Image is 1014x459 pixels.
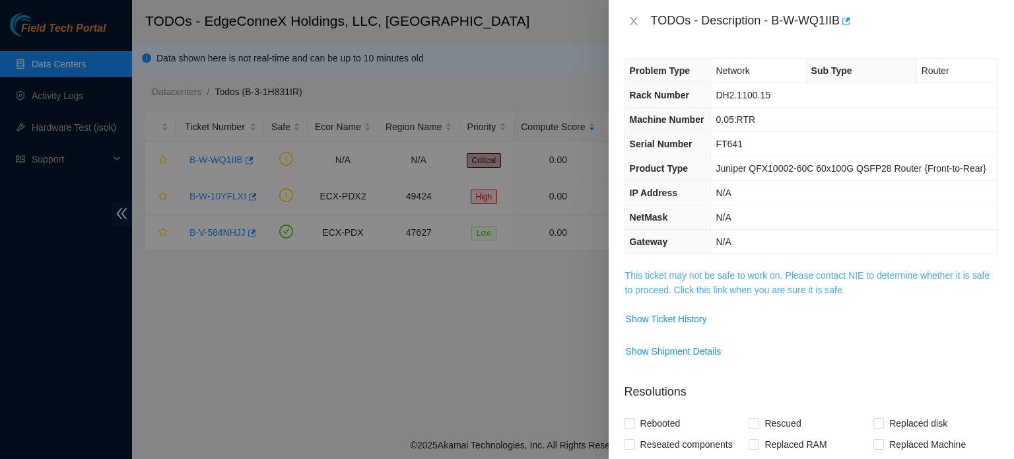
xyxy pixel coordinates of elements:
a: This ticket may not be safe to work on. Please contact NIE to determine whether it is safe to pro... [625,270,990,295]
span: Replaced disk [884,413,953,434]
div: TODOs - Description - B-W-WQ1IIB [651,11,998,32]
span: N/A [716,236,731,247]
span: Rack Number [630,90,689,100]
span: Reseated components [635,434,738,455]
span: Rescued [759,413,806,434]
span: Network [716,65,749,76]
button: Close [625,15,643,28]
span: Problem Type [630,65,691,76]
span: Router [922,65,949,76]
span: Juniper QFX10002-60C 60x100G QSFP28 Router {Front-to-Rear} [716,163,986,174]
span: FT641 [716,139,742,149]
span: 0.05:RTR [716,114,755,125]
span: Product Type [630,163,688,174]
button: Show Shipment Details [625,341,722,362]
span: Gateway [630,236,668,247]
span: Machine Number [630,114,704,125]
p: Resolutions [625,372,998,401]
span: Replaced Machine [884,434,971,455]
span: NetMask [630,212,668,223]
span: Rebooted [635,413,686,434]
span: Show Ticket History [626,312,707,326]
span: Sub Type [811,65,852,76]
span: DH2.1100.15 [716,90,770,100]
span: Replaced RAM [759,434,832,455]
span: Show Shipment Details [626,344,722,359]
span: close [628,16,639,26]
span: Serial Number [630,139,693,149]
button: Show Ticket History [625,308,708,330]
span: IP Address [630,188,677,198]
span: N/A [716,188,731,198]
span: N/A [716,212,731,223]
